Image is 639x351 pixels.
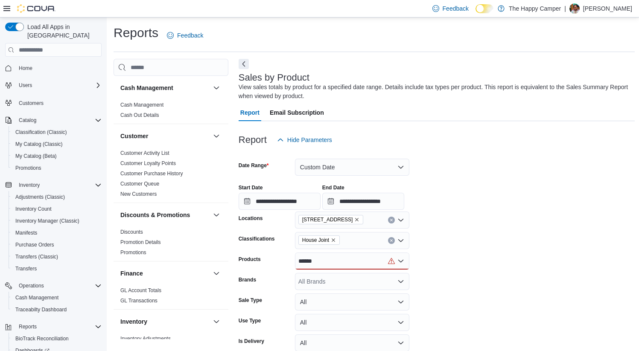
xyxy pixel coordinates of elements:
button: Operations [15,281,47,291]
span: Reports [19,323,37,330]
button: Custom Date [295,159,409,176]
button: Traceabilty Dashboard [9,304,105,316]
a: New Customers [120,191,157,197]
button: Remove 2918 North Davidson St from selection in this group [354,217,359,222]
button: Customers [2,96,105,109]
button: Finance [120,269,210,278]
a: Manifests [12,228,41,238]
button: Transfers (Classic) [9,251,105,263]
label: Sale Type [239,297,262,304]
label: Is Delivery [239,338,264,345]
div: Cash Management [114,100,228,124]
span: House Joint [302,236,329,244]
span: Cash Management [15,294,58,301]
span: Manifests [12,228,102,238]
a: Promotions [12,163,45,173]
span: Load All Apps in [GEOGRAPHIC_DATA] [24,23,102,40]
a: Home [15,63,36,73]
label: Classifications [239,235,275,242]
button: Open list of options [397,258,404,264]
button: Operations [2,280,105,292]
button: Inventory [120,317,210,326]
span: Email Subscription [270,104,324,121]
span: Inventory [19,182,40,189]
span: Adjustments (Classic) [12,192,102,202]
h3: Discounts & Promotions [120,211,190,219]
button: Cash Management [9,292,105,304]
span: BioTrack Reconciliation [15,335,69,342]
span: Inventory Manager (Classic) [12,216,102,226]
a: BioTrack Reconciliation [12,334,72,344]
span: Inventory Adjustments [120,335,171,342]
button: Hide Parameters [274,131,336,148]
span: Inventory Count [12,204,102,214]
button: Open list of options [397,278,404,285]
span: Catalog [15,115,102,125]
img: Cova [17,4,55,13]
span: Home [19,65,32,72]
span: Hide Parameters [287,136,332,144]
span: Inventory Manager (Classic) [15,218,79,224]
button: Discounts & Promotions [120,211,210,219]
button: Inventory [15,180,43,190]
span: Cash Management [12,293,102,303]
a: Inventory Count [12,204,55,214]
span: Inventory [15,180,102,190]
button: Finance [211,268,222,278]
button: Cash Management [120,84,210,92]
div: Finance [114,285,228,309]
a: GL Transactions [120,298,158,304]
span: Transfers (Classic) [15,253,58,260]
a: Customer Queue [120,181,159,187]
span: Manifests [15,229,37,236]
span: Feedback [443,4,469,13]
div: Ryan Radosti [569,3,580,14]
button: Classification (Classic) [9,126,105,138]
label: Locations [239,215,263,222]
h3: Cash Management [120,84,173,92]
input: Press the down key to open a popover containing a calendar. [239,193,321,210]
span: Promotions [12,163,102,173]
span: Customers [19,100,44,107]
span: Inventory Count [15,206,52,212]
button: All [295,314,409,331]
span: Users [19,82,32,89]
span: Transfers [15,265,37,272]
span: 2918 North Davidson St [298,215,364,224]
span: Purchase Orders [15,241,54,248]
button: My Catalog (Classic) [9,138,105,150]
span: Adjustments (Classic) [15,194,65,200]
a: Feedback [163,27,207,44]
input: Press the down key to open a popover containing a calendar. [322,193,404,210]
button: Inventory [2,179,105,191]
button: Reports [15,322,40,332]
span: House Joint [298,235,340,245]
button: Catalog [15,115,40,125]
button: Inventory [211,316,222,327]
a: My Catalog (Classic) [12,139,66,149]
span: Discounts [120,229,143,235]
span: Purchase Orders [12,240,102,250]
span: Classification (Classic) [15,129,67,136]
input: Dark Mode [476,4,493,13]
a: Classification (Classic) [12,127,70,137]
span: Transfers [12,264,102,274]
span: Traceabilty Dashboard [12,305,102,315]
button: Discounts & Promotions [211,210,222,220]
button: Transfers [9,263,105,275]
span: Operations [19,282,44,289]
button: Catalog [2,114,105,126]
span: Traceabilty Dashboard [15,306,67,313]
a: My Catalog (Beta) [12,151,60,161]
span: Users [15,80,102,90]
a: Traceabilty Dashboard [12,305,70,315]
button: Customer [120,132,210,140]
label: Use Type [239,317,261,324]
h3: Report [239,135,267,145]
span: My Catalog (Classic) [12,139,102,149]
a: Transfers [12,264,40,274]
span: New Customers [120,191,157,197]
button: Customer [211,131,222,141]
button: Users [15,80,35,90]
span: Cash Out Details [120,112,159,119]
